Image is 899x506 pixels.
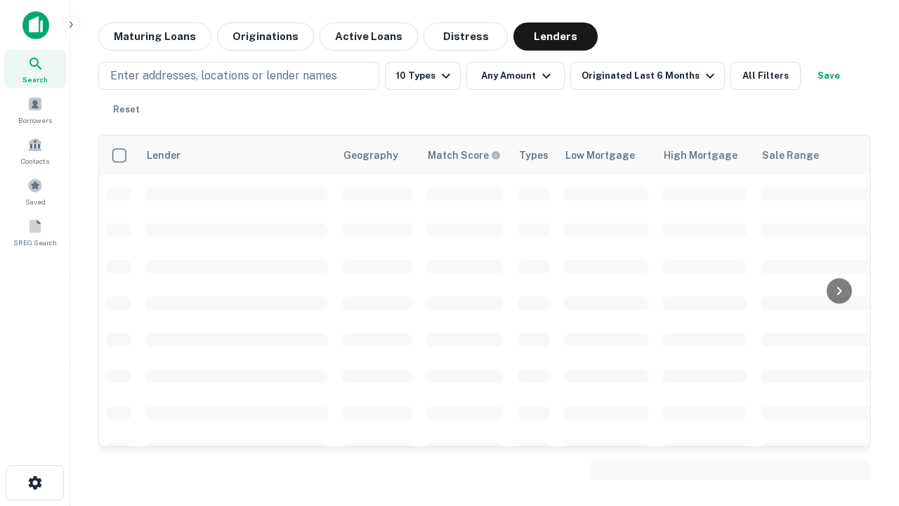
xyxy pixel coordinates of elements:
th: High Mortgage [655,136,754,175]
span: Search [22,74,48,85]
button: 10 Types [385,62,461,90]
a: Borrowers [4,91,66,129]
th: Geography [335,136,419,175]
span: SREO Search [13,237,57,248]
button: All Filters [730,62,801,90]
button: Enter addresses, locations or lender names [98,62,379,90]
iframe: Chat Widget [829,394,899,461]
div: Capitalize uses an advanced AI algorithm to match your search with the best lender. The match sco... [428,148,501,163]
button: Active Loans [320,22,418,51]
button: Any Amount [466,62,565,90]
button: Originated Last 6 Months [570,62,725,90]
th: Capitalize uses an advanced AI algorithm to match your search with the best lender. The match sco... [419,136,511,175]
button: Distress [424,22,508,51]
button: Save your search to get updates of matches that match your search criteria. [806,62,851,90]
h6: Match Score [428,148,498,163]
div: Originated Last 6 Months [582,67,718,84]
a: Search [4,50,66,88]
button: Reset [104,96,149,124]
th: Low Mortgage [557,136,655,175]
div: Low Mortgage [565,147,635,164]
a: Contacts [4,131,66,169]
p: Enter addresses, locations or lender names [110,67,337,84]
span: Contacts [21,155,49,167]
div: Geography [343,147,398,164]
div: Lender [147,147,181,164]
img: capitalize-icon.png [22,11,49,39]
div: Types [519,147,549,164]
a: Saved [4,172,66,210]
th: Types [511,136,557,175]
a: SREO Search [4,213,66,251]
button: Maturing Loans [98,22,211,51]
span: Borrowers [18,115,52,126]
div: Sale Range [762,147,819,164]
span: Saved [25,196,46,207]
th: Lender [138,136,335,175]
div: High Mortgage [664,147,737,164]
button: Lenders [513,22,598,51]
button: Originations [217,22,314,51]
th: Sale Range [754,136,880,175]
